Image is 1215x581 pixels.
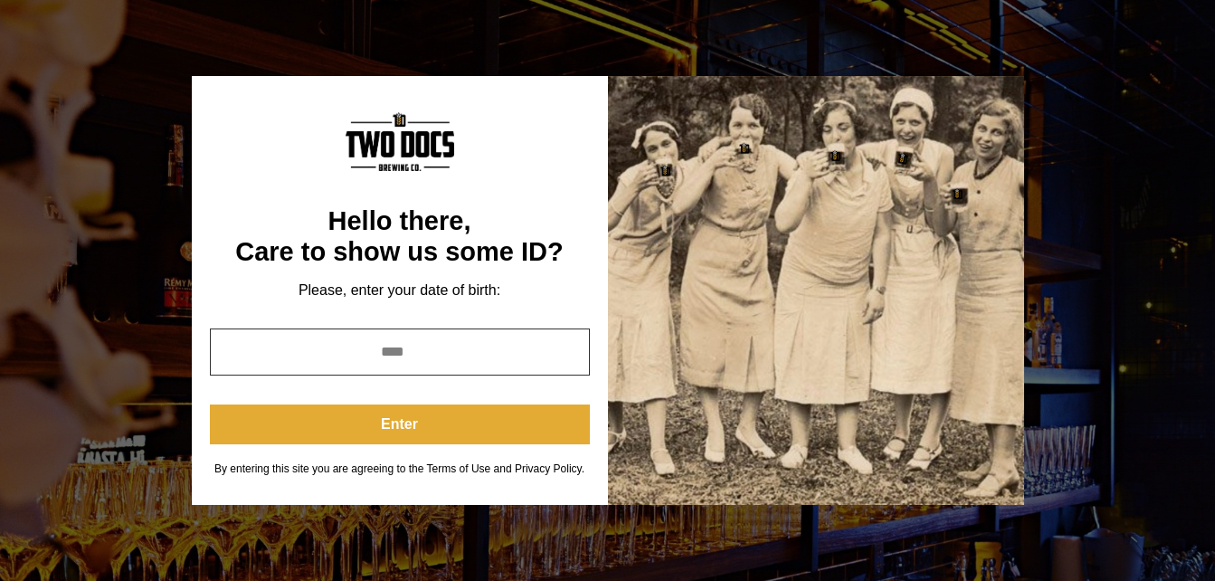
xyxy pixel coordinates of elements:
[210,206,590,267] div: Hello there, Care to show us some ID?
[210,405,590,444] button: Enter
[210,462,590,476] div: By entering this site you are agreeing to the Terms of Use and Privacy Policy.
[346,112,454,171] img: Content Logo
[210,281,590,300] div: Please, enter your date of birth:
[210,329,590,376] input: year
